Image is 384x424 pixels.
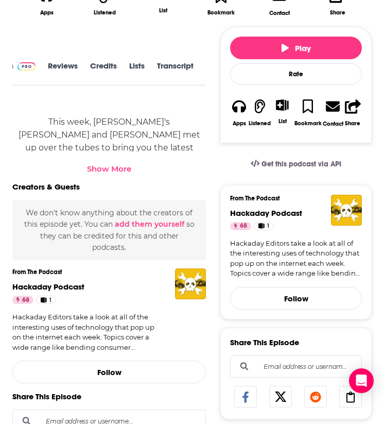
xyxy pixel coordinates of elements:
[230,37,362,59] button: Play
[267,221,269,231] span: 1
[40,9,54,16] div: Apps
[230,355,362,378] div: Search followers
[12,312,156,352] a: Hackaday Editors take a look at all of the interesting uses of technology that pop up on the inte...
[322,93,344,133] a: Contact
[230,239,362,279] a: Hackaday Editors take a look at all of the interesting uses of technology that pop up on the inte...
[230,93,248,133] button: Apps
[115,220,184,228] button: add them yourself
[248,93,271,133] button: Listened
[331,195,362,226] img: Hackaday Podcast
[345,120,360,127] div: Share
[24,208,195,252] span: We don't know anything about the creators of this episode yet . You can so they can be credited f...
[261,160,341,168] span: Get this podcast via API
[175,268,206,299] img: Hackaday Podcast
[254,222,274,230] a: 1
[18,62,36,71] img: Podchaser Pro
[330,9,345,16] div: Share
[339,386,362,408] a: Copy Link
[12,392,81,401] h3: Share This Episode
[230,337,299,347] h3: Share This Episode
[239,355,353,377] input: Email address or username...
[230,195,354,202] h3: From The Podcast
[233,120,246,127] div: Apps
[230,222,251,230] a: 68
[234,386,257,408] a: Share on Facebook
[157,61,194,84] a: Transcript
[12,361,206,383] button: Follow
[12,182,80,192] h2: Creators & Guests
[240,221,247,231] span: 68
[36,296,56,304] a: 1
[269,9,290,16] div: Contact
[48,61,78,84] a: Reviews
[129,61,145,84] a: Lists
[278,117,287,125] div: List
[269,386,292,408] a: Share on X/Twitter
[230,63,362,84] div: Rate
[94,9,116,16] div: Listened
[159,7,167,14] div: List
[22,295,29,306] span: 68
[12,296,33,304] a: 68
[294,93,322,133] button: Bookmark
[249,120,271,127] div: Listened
[344,93,362,133] button: Share
[230,287,362,310] button: Follow
[12,282,84,292] a: Hackaday Podcast
[349,368,374,393] div: Open Intercom Messenger
[49,295,51,306] span: 1
[272,99,293,111] button: Show More Button
[242,151,350,177] a: Get this podcast via API
[207,9,235,16] div: Bookmark
[90,61,117,84] a: Credits
[282,43,311,53] span: Play
[294,120,322,127] div: Bookmark
[323,120,343,127] div: Contact
[304,386,327,408] a: Share on Reddit
[230,208,302,218] a: Hackaday Podcast
[12,268,198,276] h3: From The Podcast
[271,93,293,131] div: Show More ButtonList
